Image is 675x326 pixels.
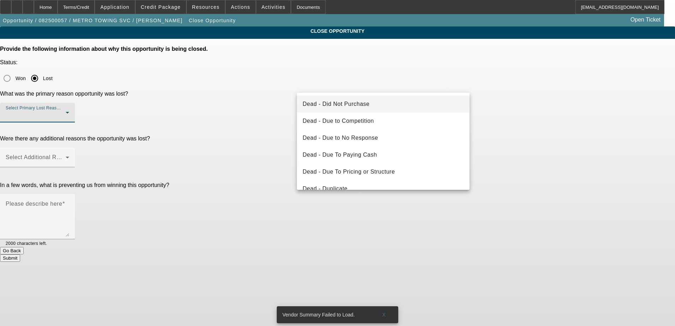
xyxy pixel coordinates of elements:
span: Dead - Due to Competition [303,117,374,125]
span: Dead - Due To Pricing or Structure [303,168,395,176]
span: Dead - Due To Paying Cash [303,151,377,159]
span: Dead - Due to No Response [303,134,378,142]
span: Dead - Did Not Purchase [303,100,369,108]
span: Dead - Duplicate [303,185,347,193]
